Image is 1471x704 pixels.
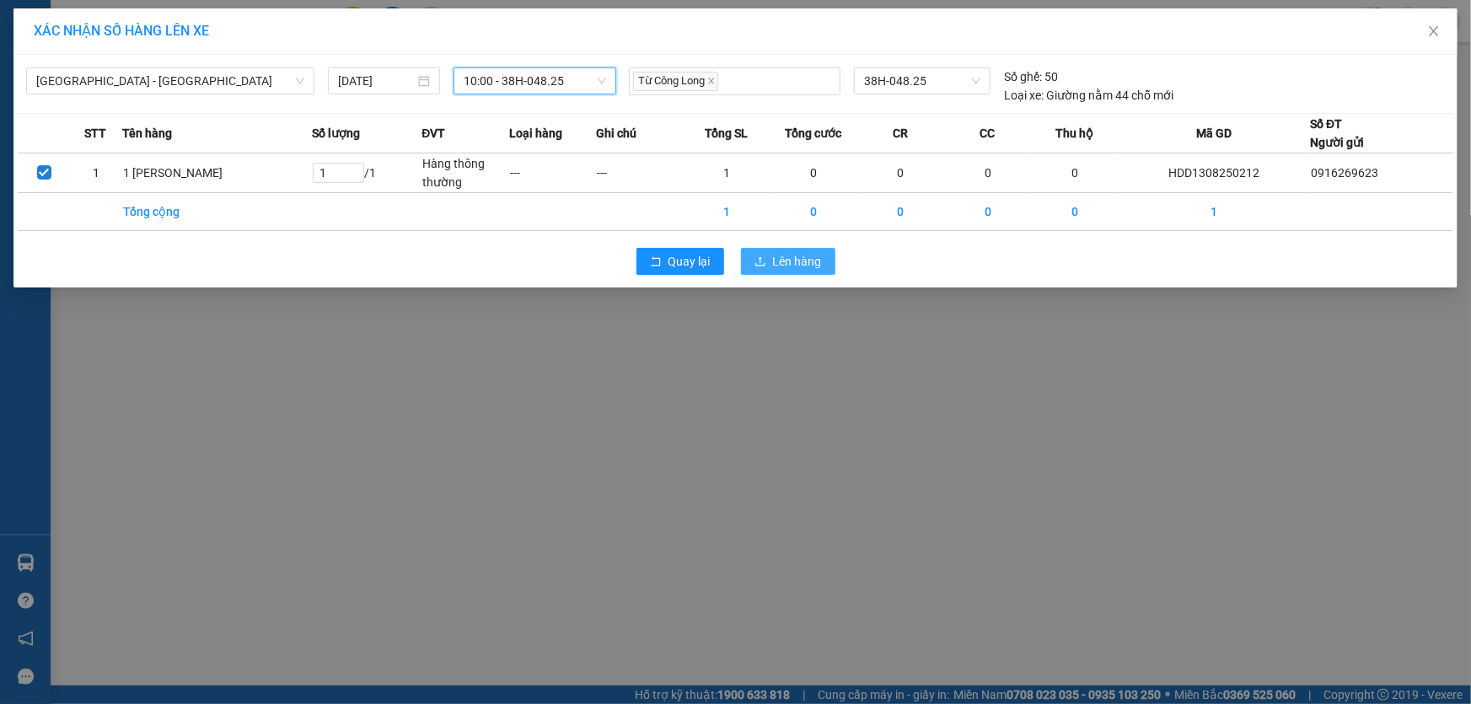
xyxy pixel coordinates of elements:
[1004,86,1044,105] span: Loại xe:
[944,193,1031,231] td: 0
[683,153,770,193] td: 1
[1427,24,1441,38] span: close
[770,193,857,231] td: 0
[668,252,711,271] span: Quay lại
[421,124,445,142] span: ĐVT
[785,124,841,142] span: Tổng cước
[85,124,107,142] span: STT
[773,252,822,271] span: Lên hàng
[754,255,766,269] span: upload
[509,124,562,142] span: Loại hàng
[980,124,996,142] span: CC
[464,68,606,94] span: 10:00 - 38H-048.25
[596,124,636,142] span: Ghi chú
[312,153,421,193] td: / 1
[1004,67,1058,86] div: 50
[34,23,209,39] span: XÁC NHẬN SỐ HÀNG LÊN XE
[857,193,944,231] td: 0
[633,72,718,91] span: Từ Công Long
[1055,124,1093,142] span: Thu hộ
[312,124,360,142] span: Số lượng
[741,248,835,275] button: uploadLên hàng
[122,153,312,193] td: 1 [PERSON_NAME]
[864,68,980,94] span: 38H-048.25
[683,193,770,231] td: 1
[770,153,857,193] td: 0
[1310,115,1364,152] div: Số ĐT Người gửi
[338,72,415,90] input: 13/08/2025
[1119,153,1310,193] td: HDD1308250212
[636,248,724,275] button: rollbackQuay lại
[1119,193,1310,231] td: 1
[509,153,596,193] td: ---
[596,153,683,193] td: ---
[1004,67,1042,86] span: Số ghế:
[1410,8,1458,56] button: Close
[1196,124,1232,142] span: Mã GD
[1004,86,1173,105] div: Giường nằm 44 chỗ mới
[1311,166,1378,180] span: 0916269623
[1032,193,1119,231] td: 0
[1032,153,1119,193] td: 0
[707,77,716,85] span: close
[857,153,944,193] td: 0
[650,255,662,269] span: rollback
[122,193,312,231] td: Tổng cộng
[421,153,508,193] td: Hàng thông thường
[893,124,908,142] span: CR
[36,68,304,94] span: Hà Nội - Hà Tĩnh
[705,124,748,142] span: Tổng SL
[944,153,1031,193] td: 0
[70,153,122,193] td: 1
[122,124,172,142] span: Tên hàng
